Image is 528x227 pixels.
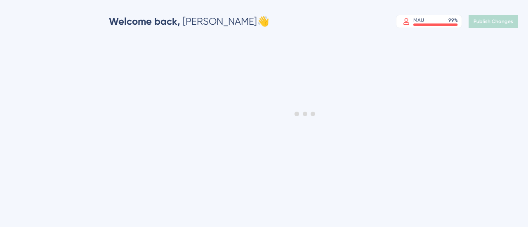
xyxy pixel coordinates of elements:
[448,17,458,23] div: 99 %
[469,15,518,28] button: Publish Changes
[413,17,424,23] div: MAU
[109,15,269,28] div: [PERSON_NAME] 👋
[474,18,513,25] span: Publish Changes
[109,15,180,27] span: Welcome back,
